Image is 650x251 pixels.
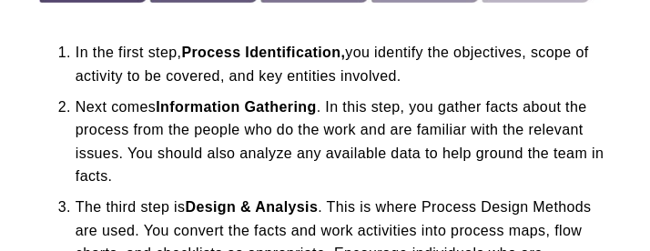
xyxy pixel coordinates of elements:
[156,99,316,115] strong: Information Gathering
[76,41,611,87] p: In the first step, you identify the objectives, scope of activity to be covered, and key entities...
[181,45,345,60] strong: Process Identification,
[76,95,611,188] p: Next comes . In this step, you gather facts about the process from the people who do the work and...
[185,199,318,215] strong: Design & Analysis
